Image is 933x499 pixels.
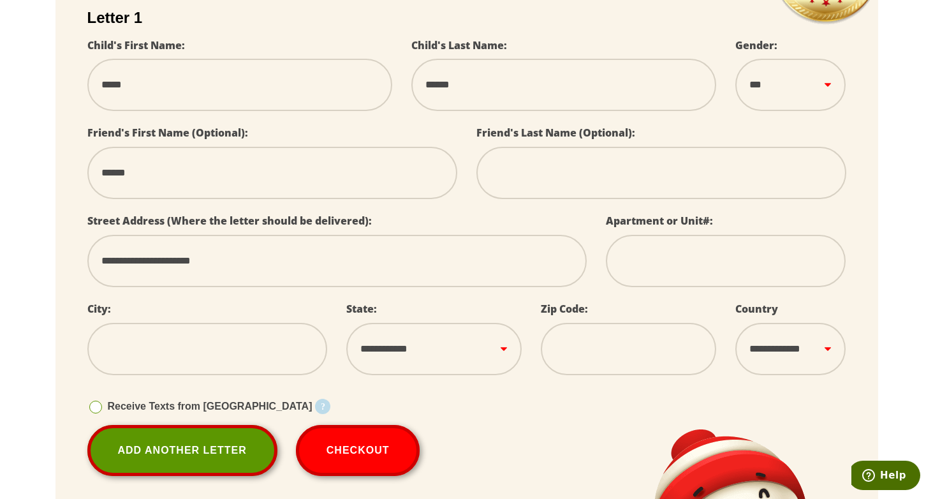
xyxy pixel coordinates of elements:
label: Child's Last Name: [411,38,507,52]
h2: Letter 1 [87,9,846,27]
label: Country [735,302,778,316]
button: Checkout [296,425,420,476]
label: Gender: [735,38,777,52]
label: Friend's Last Name (Optional): [476,126,635,140]
span: Receive Texts from [GEOGRAPHIC_DATA] [108,401,312,412]
label: Apartment or Unit#: [606,214,713,228]
label: Street Address (Where the letter should be delivered): [87,214,372,228]
label: Child's First Name: [87,38,185,52]
label: Friend's First Name (Optional): [87,126,248,140]
label: State: [346,302,377,316]
label: Zip Code: [541,302,588,316]
iframe: Opens a widget where you can find more information [851,461,920,493]
label: City: [87,302,111,316]
a: Add Another Letter [87,425,277,476]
